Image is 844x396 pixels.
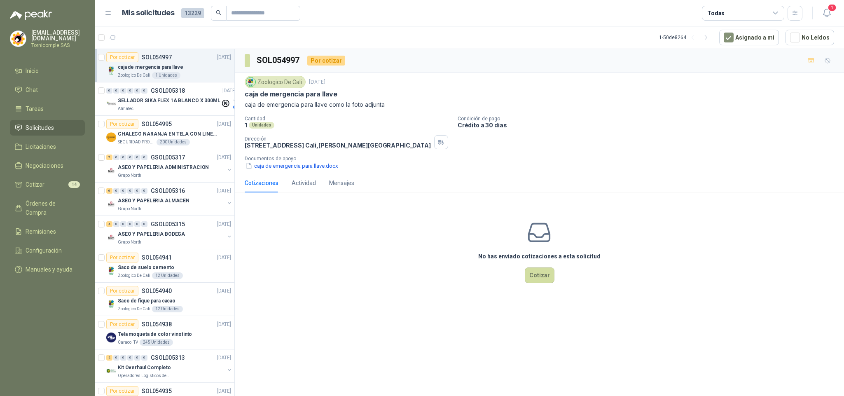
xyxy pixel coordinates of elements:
[458,116,841,122] p: Condición de pago
[26,123,54,132] span: Solicitudes
[246,77,255,87] img: Company Logo
[10,262,85,277] a: Manuales y ayuda
[828,4,837,12] span: 1
[127,221,133,227] div: 0
[217,187,231,195] p: [DATE]
[118,206,141,212] p: Grupo North
[113,355,119,361] div: 0
[118,197,189,205] p: ASEO Y PAPELERIA ALMACEN
[95,116,234,149] a: Por cotizarSOL054995[DATE] Company LogoCHALECO NARANJA EN TELA CON LINEAS REFLECTIVASSEGURIDAD PR...
[106,132,116,142] img: Company Logo
[106,188,112,194] div: 6
[10,139,85,155] a: Licitaciones
[217,387,231,395] p: [DATE]
[106,155,112,160] div: 7
[118,239,141,246] p: Grupo North
[118,230,185,238] p: ASEO Y PAPELERIA BODEGA
[307,56,345,66] div: Por cotizar
[118,297,175,305] p: Saco de fique para cacao
[118,364,171,372] p: Kit Overhaul Completo
[217,54,231,61] p: [DATE]
[181,8,204,18] span: 13229
[95,316,234,349] a: Por cotizarSOL054938[DATE] Company LogoTela moqueta de color vinotintoCaracol TV245 Unidades
[26,104,44,113] span: Tareas
[118,164,209,171] p: ASEO Y PAPELERIA ADMINISTRACION
[106,119,138,129] div: Por cotizar
[120,88,126,94] div: 0
[127,88,133,94] div: 0
[249,122,274,129] div: Unidades
[106,353,233,379] a: 2 0 0 0 0 0 GSOL005313[DATE] Company LogoKit Overhaul CompletoOperadores Logísticos del Caribe
[245,142,431,149] p: [STREET_ADDRESS] Cali , [PERSON_NAME][GEOGRAPHIC_DATA]
[113,188,119,194] div: 0
[106,286,138,296] div: Por cotizar
[217,254,231,262] p: [DATE]
[245,162,339,170] button: caja de emergencia para llave.docx
[659,31,713,44] div: 1 - 50 de 8264
[217,354,231,362] p: [DATE]
[106,319,138,329] div: Por cotizar
[118,306,150,312] p: Zoologico De Cali
[458,122,841,129] p: Crédito a 30 días
[10,63,85,79] a: Inicio
[707,9,725,18] div: Todas
[10,158,85,173] a: Negociaciones
[142,388,172,394] p: SOL054935
[118,264,174,272] p: Saco de suelo cemento
[118,272,150,279] p: Zoologico De Cali
[10,101,85,117] a: Tareas
[26,227,56,236] span: Remisiones
[113,221,119,227] div: 0
[140,339,173,346] div: 245 Unidades
[245,156,841,162] p: Documentos de apoyo
[106,99,116,109] img: Company Logo
[10,31,26,47] img: Company Logo
[95,249,234,283] a: Por cotizarSOL054941[DATE] Company LogoSaco de suelo cementoZoologico De Cali12 Unidades
[106,152,233,179] a: 7 0 0 0 0 0 GSOL005317[DATE] Company LogoASEO Y PAPELERIA ADMINISTRACIONGrupo North
[134,221,140,227] div: 0
[31,43,85,48] p: Tornicomple SAS
[106,199,116,209] img: Company Logo
[134,155,140,160] div: 0
[245,136,431,142] p: Dirección
[134,355,140,361] div: 0
[217,287,231,295] p: [DATE]
[118,330,192,338] p: Tela moqueta de color vinotinto
[127,355,133,361] div: 0
[142,321,172,327] p: SOL054938
[217,220,231,228] p: [DATE]
[134,88,140,94] div: 0
[106,355,112,361] div: 2
[118,139,155,145] p: SEGURIDAD PROVISER LTDA
[142,54,172,60] p: SOL054997
[106,86,238,112] a: 0 0 0 0 0 0 GSOL005318[DATE] Company LogoSELLADOR SIKA FLEX 1A BLANCO X 300MLAlmatec
[217,120,231,128] p: [DATE]
[152,306,183,312] div: 12 Unidades
[68,181,80,188] span: 14
[26,85,38,94] span: Chat
[106,66,116,75] img: Company Logo
[151,355,185,361] p: GSOL005313
[26,180,44,189] span: Cotizar
[142,288,172,294] p: SOL054940
[106,186,233,212] a: 6 0 0 0 0 0 GSOL005316[DATE] Company LogoASEO Y PAPELERIA ALMACENGrupo North
[10,10,52,20] img: Logo peakr
[118,373,170,379] p: Operadores Logísticos del Caribe
[106,253,138,262] div: Por cotizar
[31,30,85,41] p: [EMAIL_ADDRESS][DOMAIN_NAME]
[151,188,185,194] p: GSOL005316
[141,188,147,194] div: 0
[106,166,116,176] img: Company Logo
[122,7,175,19] h1: Mis solicitudes
[134,188,140,194] div: 0
[141,88,147,94] div: 0
[525,267,554,283] button: Cotizar
[292,178,316,187] div: Actividad
[120,155,126,160] div: 0
[118,72,150,79] p: Zoologico De Cali
[152,272,183,279] div: 12 Unidades
[329,178,354,187] div: Mensajes
[95,283,234,316] a: Por cotizarSOL054940[DATE] Company LogoSaco de fique para cacaoZoologico De Cali12 Unidades
[217,321,231,328] p: [DATE]
[118,130,220,138] p: CHALECO NARANJA EN TELA CON LINEAS REFLECTIVAS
